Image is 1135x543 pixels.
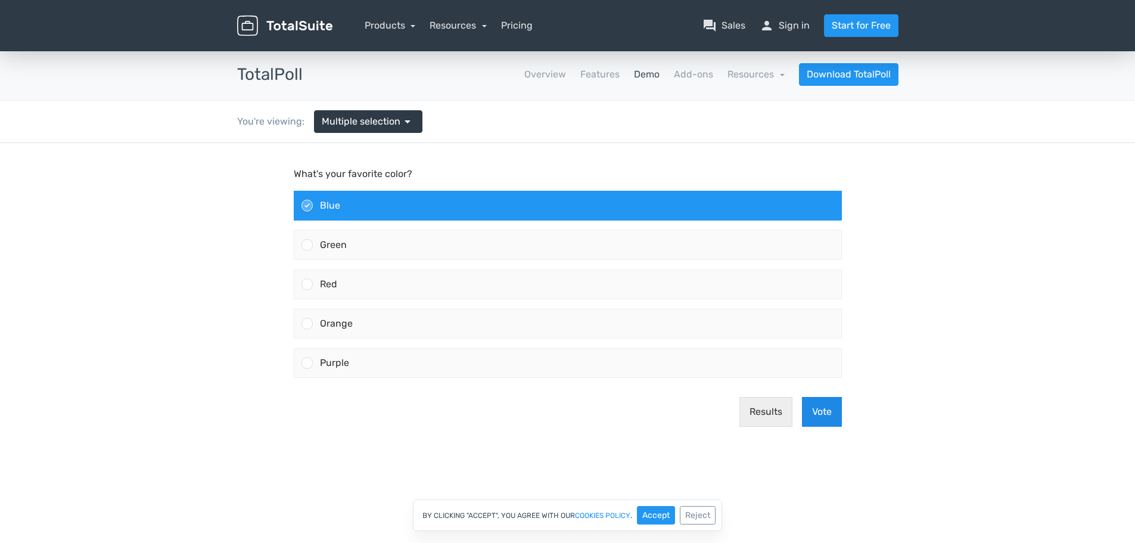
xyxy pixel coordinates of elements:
[799,63,898,86] a: Download TotalPoll
[524,67,566,82] a: Overview
[365,20,416,31] a: Products
[320,57,340,68] span: Blue
[637,506,675,525] button: Accept
[501,18,533,33] a: Pricing
[314,110,422,133] a: Multiple selection arrow_drop_down
[294,24,842,38] p: What's your favorite color?
[674,67,713,82] a: Add-ons
[400,114,415,129] span: arrow_drop_down
[320,96,347,107] span: Green
[580,67,620,82] a: Features
[824,14,898,37] a: Start for Free
[237,15,332,36] img: TotalSuite for WordPress
[634,67,660,82] a: Demo
[237,66,303,84] h3: TotalPoll
[322,114,400,129] span: Multiple selection
[702,18,745,33] a: question_answerSales
[739,254,792,284] button: Results
[727,69,785,80] a: Resources
[320,175,353,186] span: Orange
[320,214,349,225] span: Purple
[702,18,717,33] span: question_answer
[760,18,810,33] a: personSign in
[575,512,630,519] a: cookies policy
[237,114,314,129] div: You're viewing:
[430,20,487,31] a: Resources
[760,18,774,33] span: person
[320,135,337,147] span: Red
[413,499,722,531] div: By clicking "Accept", you agree with our .
[680,506,716,525] button: Reject
[802,254,842,284] button: Vote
